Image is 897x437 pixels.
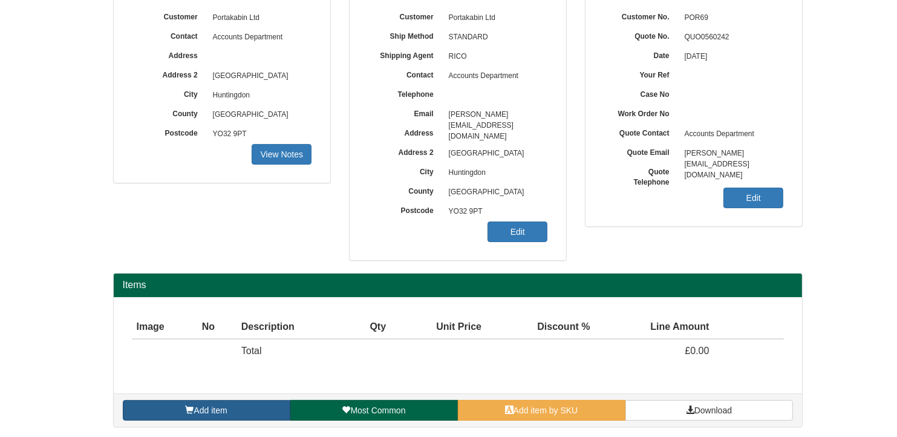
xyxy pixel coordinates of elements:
[443,28,548,47] span: STANDARD
[236,315,346,340] th: Description
[604,28,679,42] label: Quote No.
[207,86,312,105] span: Huntingdon
[132,67,207,80] label: Address 2
[132,125,207,139] label: Postcode
[207,67,312,86] span: [GEOGRAPHIC_DATA]
[679,125,784,144] span: Accounts Department
[350,406,405,415] span: Most Common
[391,315,486,340] th: Unit Price
[486,315,595,340] th: Discount %
[197,315,236,340] th: No
[679,47,784,67] span: [DATE]
[207,8,312,28] span: Portakabin Ltd
[443,8,548,28] span: Portakabin Ltd
[132,105,207,119] label: County
[368,28,443,42] label: Ship Method
[207,28,312,47] span: Accounts Department
[132,315,197,340] th: Image
[514,406,578,415] span: Add item by SKU
[368,202,443,216] label: Postcode
[346,315,391,340] th: Qty
[123,280,793,291] h2: Items
[723,188,783,208] a: Edit
[488,222,547,242] a: Edit
[604,105,679,119] label: Work Order No
[679,8,784,28] span: POR69
[443,163,548,183] span: Huntingdon
[443,105,548,125] span: [PERSON_NAME][EMAIL_ADDRESS][DOMAIN_NAME]
[368,67,443,80] label: Contact
[194,406,227,415] span: Add item
[595,315,714,340] th: Line Amount
[368,183,443,197] label: County
[694,406,732,415] span: Download
[604,8,679,22] label: Customer No.
[132,47,207,61] label: Address
[368,47,443,61] label: Shipping Agent
[368,163,443,177] label: City
[132,8,207,22] label: Customer
[132,28,207,42] label: Contact
[443,183,548,202] span: [GEOGRAPHIC_DATA]
[236,339,346,363] td: Total
[679,28,784,47] span: QUO0560242
[368,125,443,139] label: Address
[368,8,443,22] label: Customer
[368,86,443,100] label: Telephone
[368,144,443,158] label: Address 2
[679,144,784,163] span: [PERSON_NAME][EMAIL_ADDRESS][DOMAIN_NAME]
[604,125,679,139] label: Quote Contact
[604,86,679,100] label: Case No
[443,67,548,86] span: Accounts Department
[604,144,679,158] label: Quote Email
[604,163,679,188] label: Quote Telephone
[132,86,207,100] label: City
[443,144,548,163] span: [GEOGRAPHIC_DATA]
[368,105,443,119] label: Email
[443,202,548,222] span: YO32 9PT
[443,47,548,67] span: RICO
[625,400,793,421] a: Download
[252,144,312,165] a: View Notes
[207,125,312,144] span: YO32 9PT
[604,67,679,80] label: Your Ref
[685,346,709,356] span: £0.00
[604,47,679,61] label: Date
[207,105,312,125] span: [GEOGRAPHIC_DATA]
